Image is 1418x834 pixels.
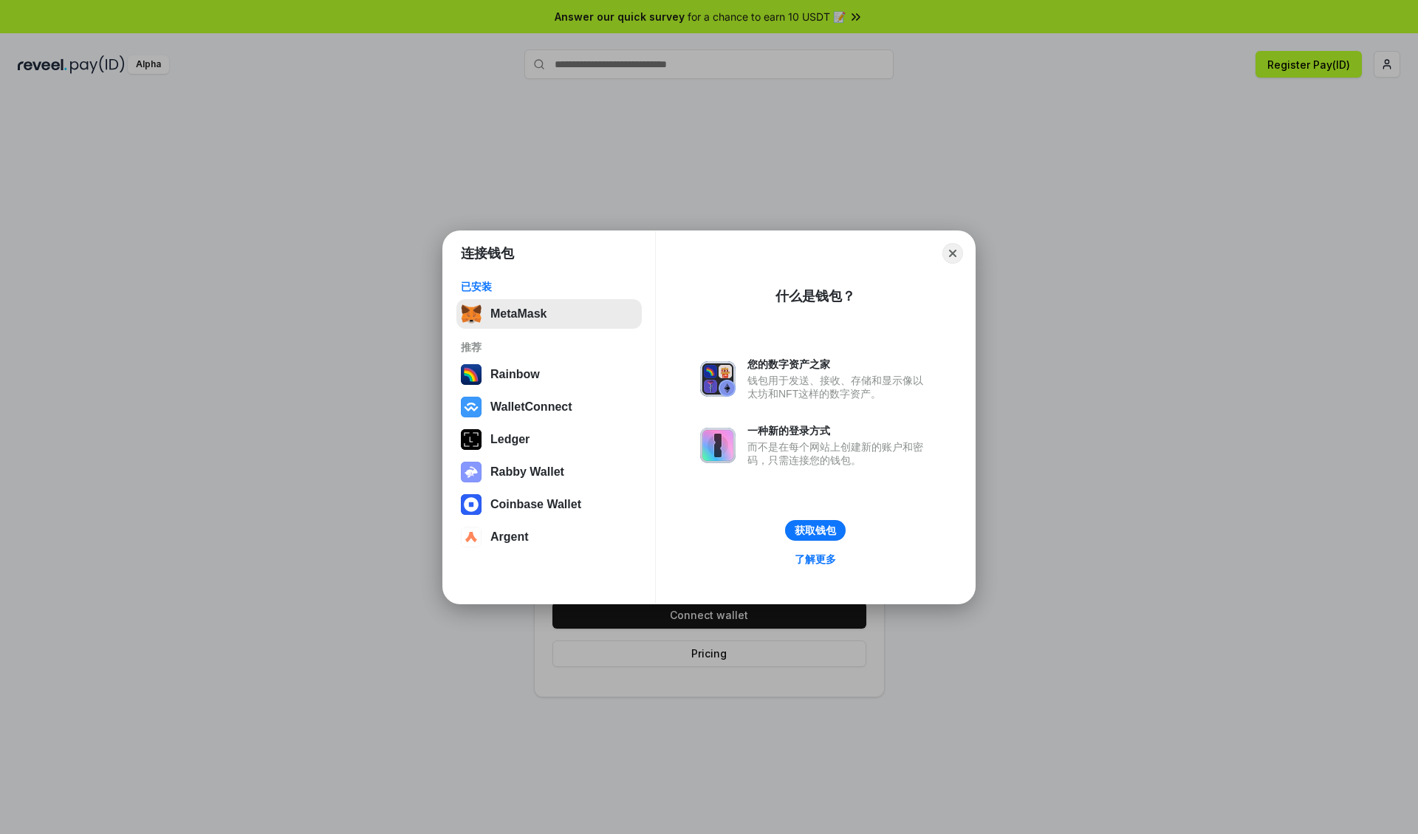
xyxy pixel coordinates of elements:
[456,392,642,422] button: WalletConnect
[795,553,836,566] div: 了解更多
[461,397,482,417] img: svg+xml,%3Csvg%20width%3D%2228%22%20height%3D%2228%22%20viewBox%3D%220%200%2028%2028%22%20fill%3D...
[747,440,931,467] div: 而不是在每个网站上创建新的账户和密码，只需连接您的钱包。
[490,465,564,479] div: Rabby Wallet
[461,304,482,324] img: svg+xml,%3Csvg%20fill%3D%22none%22%20height%3D%2233%22%20viewBox%3D%220%200%2035%2033%22%20width%...
[747,424,931,437] div: 一种新的登录方式
[785,520,846,541] button: 获取钱包
[461,527,482,547] img: svg+xml,%3Csvg%20width%3D%2228%22%20height%3D%2228%22%20viewBox%3D%220%200%2028%2028%22%20fill%3D...
[700,428,736,463] img: svg+xml,%3Csvg%20xmlns%3D%22http%3A%2F%2Fwww.w3.org%2F2000%2Fsvg%22%20fill%3D%22none%22%20viewBox...
[747,358,931,371] div: 您的数字资产之家
[775,287,855,305] div: 什么是钱包？
[490,433,530,446] div: Ledger
[456,490,642,519] button: Coinbase Wallet
[490,498,581,511] div: Coinbase Wallet
[456,425,642,454] button: Ledger
[456,360,642,389] button: Rainbow
[456,299,642,329] button: MetaMask
[461,462,482,482] img: svg+xml,%3Csvg%20xmlns%3D%22http%3A%2F%2Fwww.w3.org%2F2000%2Fsvg%22%20fill%3D%22none%22%20viewBox...
[461,245,514,262] h1: 连接钱包
[490,530,529,544] div: Argent
[461,341,637,354] div: 推荐
[747,374,931,400] div: 钱包用于发送、接收、存储和显示像以太坊和NFT这样的数字资产。
[461,494,482,515] img: svg+xml,%3Csvg%20width%3D%2228%22%20height%3D%2228%22%20viewBox%3D%220%200%2028%2028%22%20fill%3D...
[461,429,482,450] img: svg+xml,%3Csvg%20xmlns%3D%22http%3A%2F%2Fwww.w3.org%2F2000%2Fsvg%22%20width%3D%2228%22%20height%3...
[795,524,836,537] div: 获取钱包
[490,400,572,414] div: WalletConnect
[461,280,637,293] div: 已安装
[461,364,482,385] img: svg+xml,%3Csvg%20width%3D%22120%22%20height%3D%22120%22%20viewBox%3D%220%200%20120%20120%22%20fil...
[456,522,642,552] button: Argent
[490,368,540,381] div: Rainbow
[786,550,845,569] a: 了解更多
[942,243,963,264] button: Close
[490,307,547,321] div: MetaMask
[456,457,642,487] button: Rabby Wallet
[700,361,736,397] img: svg+xml,%3Csvg%20xmlns%3D%22http%3A%2F%2Fwww.w3.org%2F2000%2Fsvg%22%20fill%3D%22none%22%20viewBox...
